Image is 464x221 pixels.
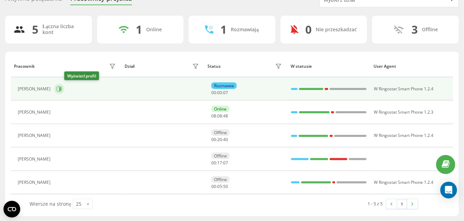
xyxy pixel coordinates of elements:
span: 40 [223,137,228,142]
div: : : [211,137,228,142]
div: [PERSON_NAME] [18,87,52,91]
div: W statusie [291,64,367,69]
span: 08 [217,113,222,119]
div: Offline [211,129,230,136]
div: Status [207,64,221,69]
div: Nie przeszkadzać [316,27,357,33]
div: Online [146,27,162,33]
div: User Agent [373,64,450,69]
div: : : [211,184,228,189]
span: 08 [211,113,216,119]
div: 1 - 5 z 5 [368,200,383,207]
div: Łączna liczba kont [42,24,84,35]
div: [PERSON_NAME] [18,180,52,185]
span: 00 [217,90,222,96]
span: 00 [211,183,216,189]
div: 5 [32,23,38,36]
div: Offline [211,153,230,159]
div: [PERSON_NAME] [18,157,52,162]
span: 00 [211,137,216,142]
div: Rozmawiają [231,27,259,33]
a: 1 [397,199,407,209]
span: 17 [217,160,222,166]
div: Open Intercom Messenger [440,182,457,198]
div: 3 [411,23,418,36]
button: Open CMP widget [3,201,20,218]
span: 05 [217,183,222,189]
span: W Ringostat Smart Phone 1.2.4 [374,132,434,138]
div: : : [211,90,228,95]
div: : : [211,114,228,118]
span: 48 [223,113,228,119]
span: 07 [223,160,228,166]
span: 20 [217,137,222,142]
div: [PERSON_NAME] [18,110,52,115]
div: 25 [76,200,81,207]
div: Rozmawia [211,82,237,89]
span: 07 [223,90,228,96]
div: Offline [422,27,438,33]
div: [PERSON_NAME] [18,133,52,138]
span: W Ringostat Smart Phone 1.2.4 [374,179,434,185]
div: Offline [211,176,230,183]
span: W Ringostat Smart Phone 1.2.3 [374,109,434,115]
div: 1 [220,23,227,36]
div: 1 [136,23,142,36]
span: 00 [211,90,216,96]
div: Online [211,106,229,112]
span: W Ringostat Smart Phone 1.2.4 [374,86,434,92]
div: Wyświetl profil [64,72,99,80]
div: Pracownik [14,64,35,69]
span: Wiersze na stronę [30,200,71,207]
span: 00 [211,160,216,166]
div: : : [211,161,228,165]
div: Dział [125,64,134,69]
span: 50 [223,183,228,189]
div: 0 [306,23,312,36]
